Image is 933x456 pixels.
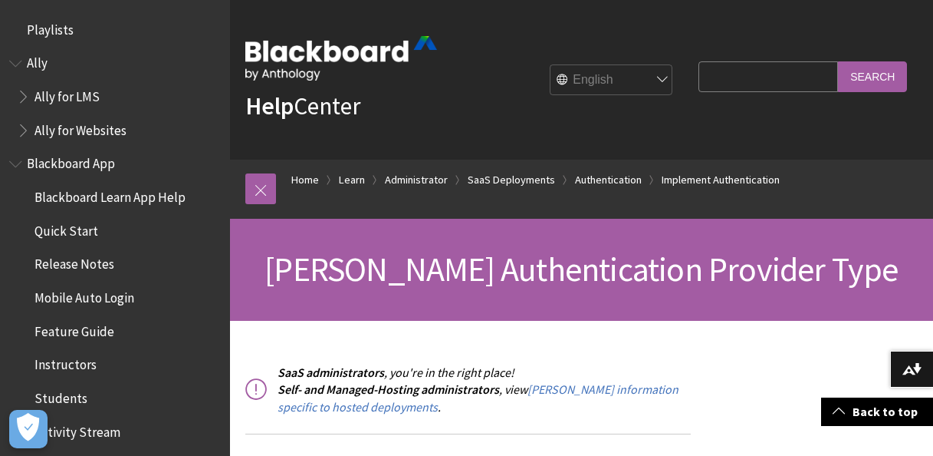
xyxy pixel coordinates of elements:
[662,170,780,190] a: Implement Authentication
[245,91,360,121] a: HelpCenter
[34,385,87,406] span: Students
[27,17,74,38] span: Playlists
[34,252,114,273] span: Release Notes
[838,61,907,91] input: Search
[278,382,499,397] span: Self- and Managed-Hosting administrators
[9,17,221,43] nav: Book outline for Playlists
[245,364,691,415] p: , you're in the right place! , view .
[245,36,437,81] img: Blackboard by Anthology
[34,184,186,205] span: Blackboard Learn App Help
[27,151,115,172] span: Blackboard App
[34,319,114,339] span: Feature Guide
[278,365,384,380] span: SaaS administrators
[9,410,48,448] button: Open Preferences
[34,84,100,104] span: Ally for LMS
[339,170,365,190] a: Learn
[34,285,134,306] span: Mobile Auto Login
[34,419,120,440] span: Activity Stream
[34,218,98,239] span: Quick Start
[9,51,221,144] nav: Book outline for Anthology Ally Help
[550,65,673,96] select: Site Language Selector
[821,398,933,426] a: Back to top
[27,51,48,71] span: Ally
[34,352,97,373] span: Instructors
[575,170,642,190] a: Authentication
[245,91,294,121] strong: Help
[291,170,319,190] a: Home
[264,248,898,290] span: [PERSON_NAME] Authentication Provider Type
[385,170,448,190] a: Administrator
[278,382,678,415] a: [PERSON_NAME] information specific to hosted deployments
[34,117,126,138] span: Ally for Websites
[468,170,555,190] a: SaaS Deployments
